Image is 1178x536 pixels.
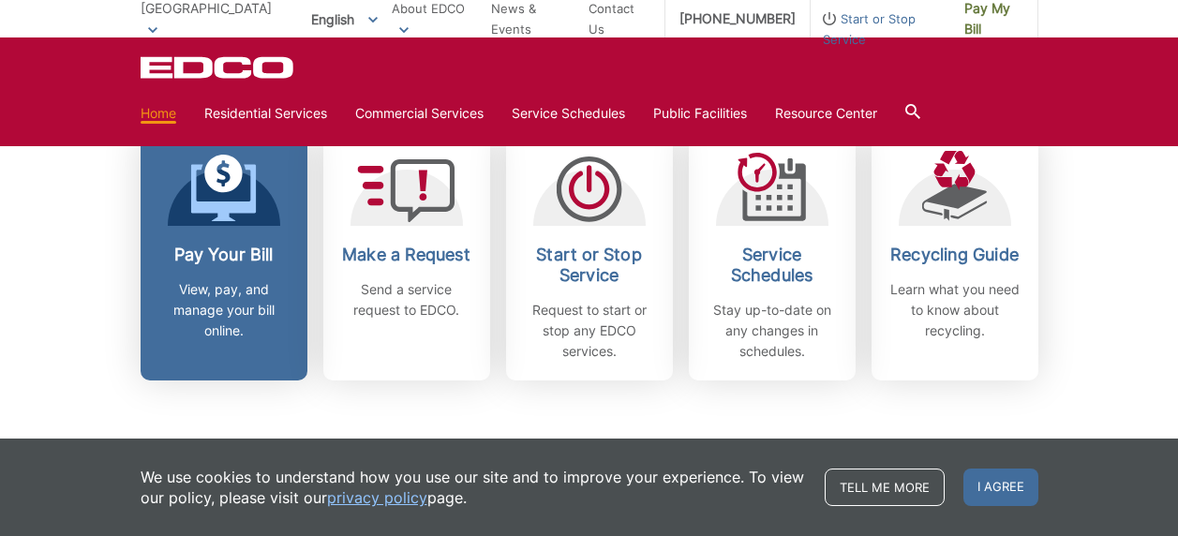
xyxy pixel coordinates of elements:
p: Request to start or stop any EDCO services. [520,300,659,362]
p: View, pay, and manage your bill online. [155,279,293,341]
h2: Pay Your Bill [155,245,293,265]
p: Send a service request to EDCO. [337,279,476,320]
a: Tell me more [825,469,945,506]
a: Resource Center [775,103,877,124]
a: Make a Request Send a service request to EDCO. [323,132,490,380]
h2: Start or Stop Service [520,245,659,286]
a: Home [141,103,176,124]
a: Public Facilities [653,103,747,124]
a: privacy policy [327,487,427,508]
h2: Service Schedules [703,245,842,286]
h2: Make a Request [337,245,476,265]
a: Service Schedules Stay up-to-date on any changes in schedules. [689,132,856,380]
a: Service Schedules [512,103,625,124]
a: EDCD logo. Return to the homepage. [141,56,296,79]
p: We use cookies to understand how you use our site and to improve your experience. To view our pol... [141,467,806,508]
a: Residential Services [204,103,327,124]
a: Commercial Services [355,103,484,124]
span: English [297,4,392,35]
p: Stay up-to-date on any changes in schedules. [703,300,842,362]
a: Pay Your Bill View, pay, and manage your bill online. [141,132,307,380]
